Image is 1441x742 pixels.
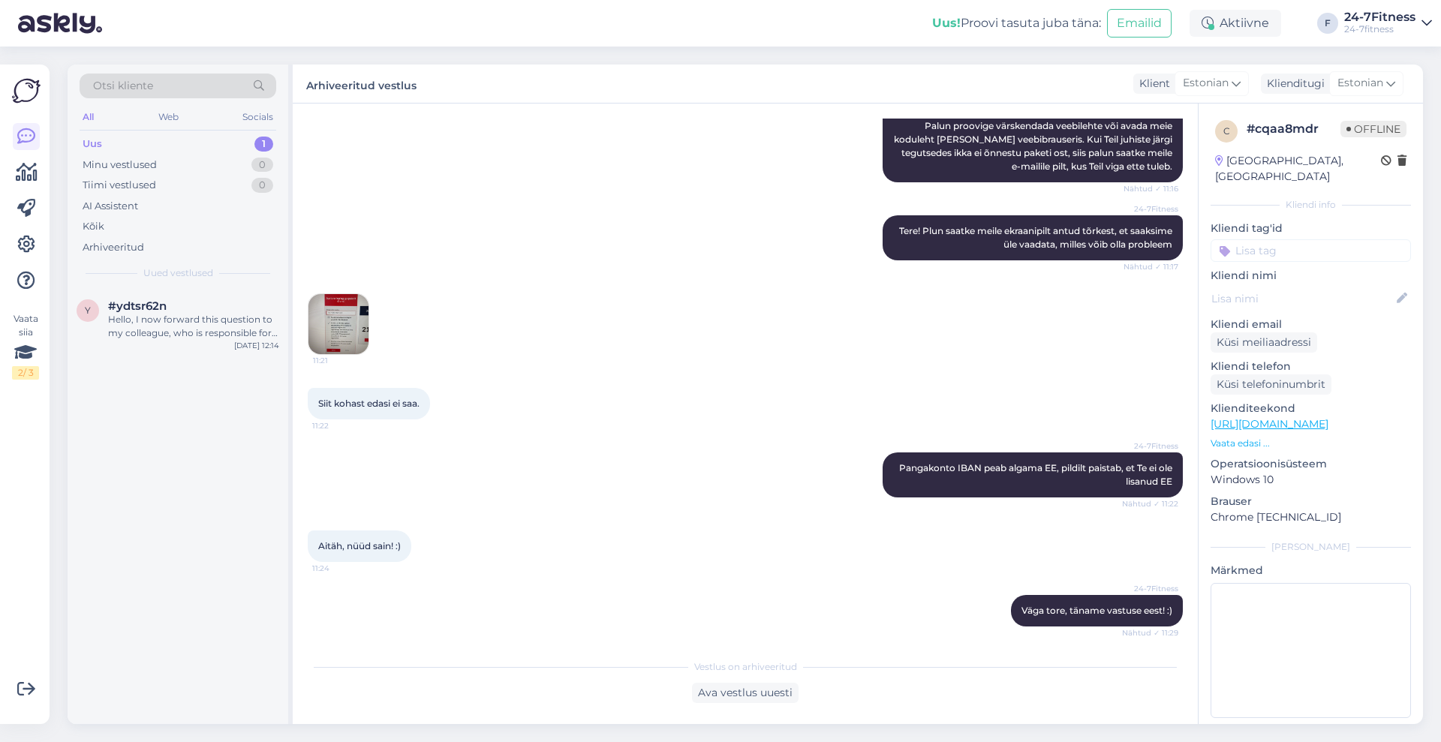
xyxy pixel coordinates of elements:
[318,398,420,409] span: Siit kohast edasi ei saa.
[932,16,961,30] b: Uus!
[1107,9,1172,38] button: Emailid
[12,77,41,105] img: Askly Logo
[1211,332,1317,353] div: Küsi meiliaadressi
[692,683,799,703] div: Ava vestlus uuesti
[254,137,273,152] div: 1
[83,158,157,173] div: Minu vestlused
[143,266,213,280] span: Uued vestlused
[899,225,1175,250] span: Tere! Plun saatke meile ekraanipilt antud tõrkest, et saaksime üle vaadata, milles võib olla prob...
[899,462,1175,487] span: Pangakonto IBAN peab algama EE, pildilt paistab, et Te ei ole lisanud EE
[313,355,369,366] span: 11:21
[1211,290,1394,307] input: Lisa nimi
[1211,268,1411,284] p: Kliendi nimi
[694,660,797,674] span: Vestlus on arhiveeritud
[1261,76,1325,92] div: Klienditugi
[83,137,102,152] div: Uus
[1211,437,1411,450] p: Vaata edasi ...
[234,340,279,351] div: [DATE] 12:14
[1317,13,1338,34] div: F
[12,312,39,380] div: Vaata siia
[1122,583,1178,594] span: 24-7Fitness
[1122,203,1178,215] span: 24-7Fitness
[1211,417,1328,431] a: [URL][DOMAIN_NAME]
[1211,401,1411,416] p: Klienditeekond
[1021,605,1172,616] span: Väga tore, täname vastuse eest! :)
[85,305,91,316] span: y
[308,294,369,354] img: Attachment
[239,107,276,127] div: Socials
[80,107,97,127] div: All
[1122,183,1178,194] span: Nähtud ✓ 11:16
[312,420,369,431] span: 11:22
[1211,374,1331,395] div: Küsi telefoninumbrit
[1122,261,1178,272] span: Nähtud ✓ 11:17
[1211,221,1411,236] p: Kliendi tag'id
[1211,456,1411,472] p: Operatsioonisüsteem
[1183,75,1229,92] span: Estonian
[1211,472,1411,488] p: Windows 10
[108,299,167,313] span: #ydtsr62n
[1122,498,1178,509] span: Nähtud ✓ 11:22
[155,107,182,127] div: Web
[306,74,417,94] label: Arhiveeritud vestlus
[1122,440,1178,452] span: 24-7Fitness
[251,158,273,173] div: 0
[1122,627,1178,638] span: Nähtud ✓ 11:29
[1211,317,1411,332] p: Kliendi email
[93,78,153,94] span: Otsi kliente
[318,540,401,551] span: Aitäh, nüüd sain! :)
[312,563,369,574] span: 11:24
[83,219,104,234] div: Kõik
[1211,359,1411,374] p: Kliendi telefon
[1215,153,1381,185] div: [GEOGRAPHIC_DATA], [GEOGRAPHIC_DATA]
[1344,11,1415,23] div: 24-7Fitness
[1211,509,1411,525] p: Chrome [TECHNICAL_ID]
[1211,239,1411,262] input: Lisa tag
[83,240,144,255] div: Arhiveeritud
[932,14,1101,32] div: Proovi tasuta juba täna:
[1344,23,1415,35] div: 24-7fitness
[1340,121,1406,137] span: Offline
[1133,76,1170,92] div: Klient
[1211,563,1411,578] p: Märkmed
[12,366,39,380] div: 2 / 3
[1211,494,1411,509] p: Brauser
[83,199,138,214] div: AI Assistent
[1337,75,1383,92] span: Estonian
[1211,198,1411,212] div: Kliendi info
[1190,10,1281,37] div: Aktiivne
[1344,11,1432,35] a: 24-7Fitness24-7fitness
[108,313,279,340] div: Hello, I now forward this question to my colleague, who is responsible for this. The reply will b...
[251,178,273,193] div: 0
[1223,125,1230,137] span: c
[83,178,156,193] div: Tiimi vestlused
[1247,120,1340,138] div: # cqaa8mdr
[1211,540,1411,554] div: [PERSON_NAME]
